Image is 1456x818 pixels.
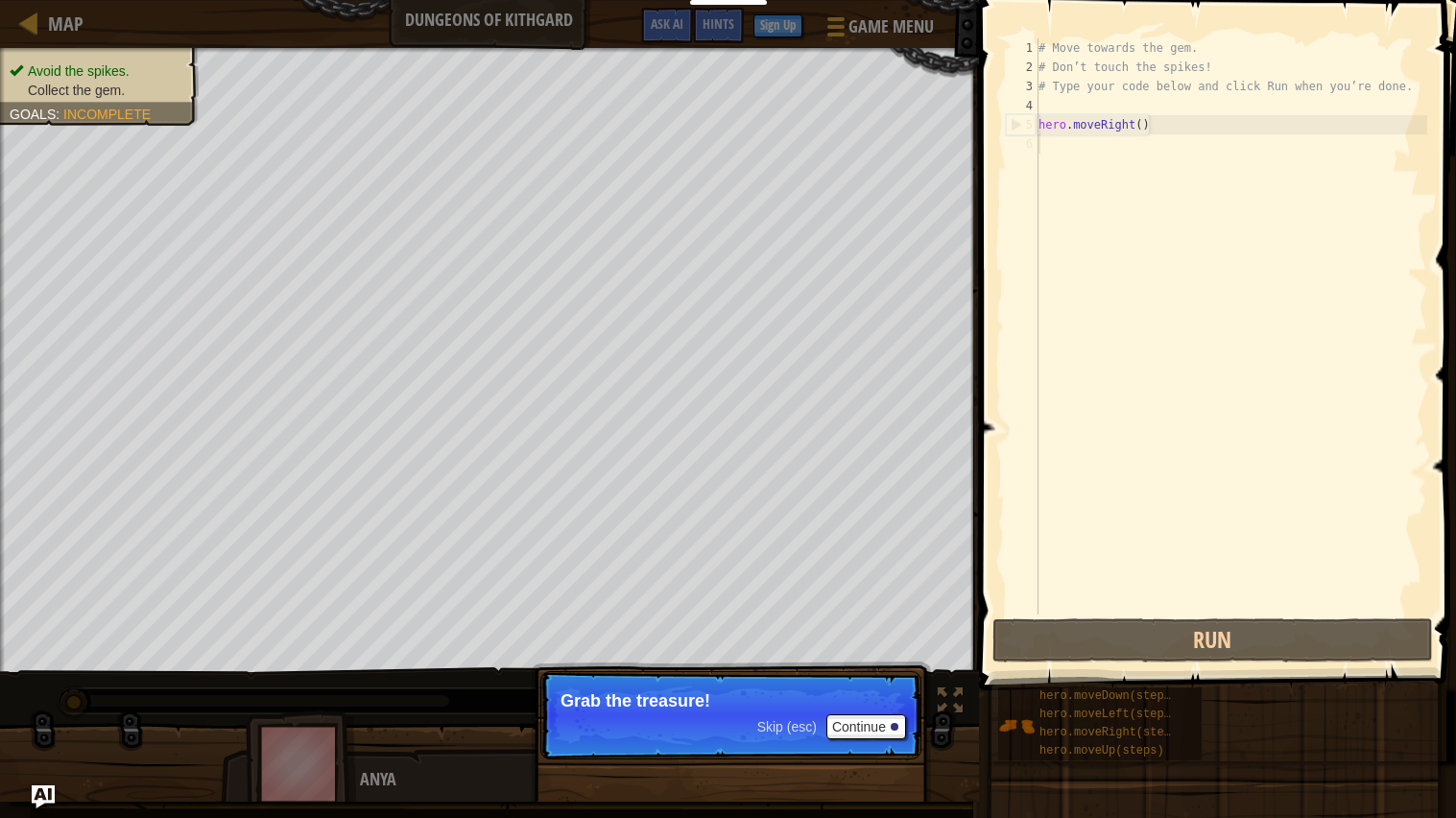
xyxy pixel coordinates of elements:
div: 4 [1006,96,1038,115]
span: Skip (esc) [757,719,817,734]
button: Continue [826,714,906,739]
span: hero.moveDown(steps) [1039,689,1178,703]
span: Collect the gem. [28,83,125,98]
button: Run [992,618,1433,662]
a: Map [38,11,84,36]
span: Goals [10,107,56,122]
button: Ask AI [32,785,55,808]
span: hero.moveLeft(steps) [1039,708,1178,721]
div: 6 [1006,134,1038,154]
div: 3 [1006,77,1038,96]
li: Avoid the spikes. [10,61,184,81]
span: Incomplete [63,107,151,122]
li: Collect the gem. [10,81,184,100]
button: Ask AI [641,8,693,43]
img: portrait.png [998,708,1035,744]
p: Grab the treasure! [561,691,901,710]
span: Game Menu [848,14,934,39]
button: Game Menu [812,8,945,53]
div: 1 [1006,38,1038,58]
span: hero.moveUp(steps) [1039,744,1164,758]
div: 5 [1007,115,1038,134]
span: : [56,107,63,122]
span: Map [48,11,84,36]
button: Sign Up [753,14,802,37]
span: Avoid the spikes. [28,63,130,79]
span: Hints [703,14,734,33]
div: 2 [1006,58,1038,77]
span: hero.moveRight(steps) [1039,726,1184,739]
span: Ask AI [651,14,683,33]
